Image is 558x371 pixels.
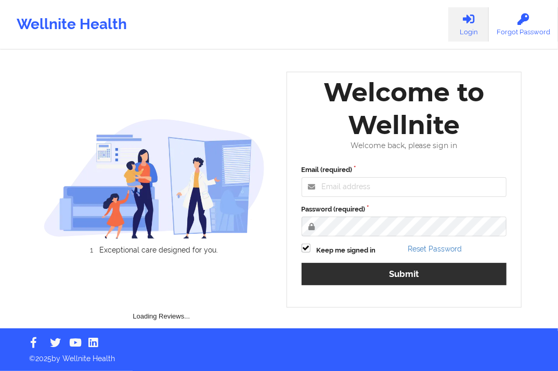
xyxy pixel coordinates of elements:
[448,7,489,42] a: Login
[317,245,376,256] label: Keep me signed in
[53,246,265,254] li: Exceptional care designed for you.
[302,165,507,175] label: Email (required)
[302,263,507,285] button: Submit
[489,7,558,42] a: Forgot Password
[44,118,265,239] img: wellnite-auth-hero_200.c722682e.png
[44,272,279,322] div: Loading Reviews...
[408,245,462,253] a: Reset Password
[294,76,514,141] div: Welcome to Wellnite
[294,141,514,150] div: Welcome back, please sign in
[302,177,507,197] input: Email address
[22,346,536,364] p: © 2025 by Wellnite Health
[302,204,507,215] label: Password (required)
